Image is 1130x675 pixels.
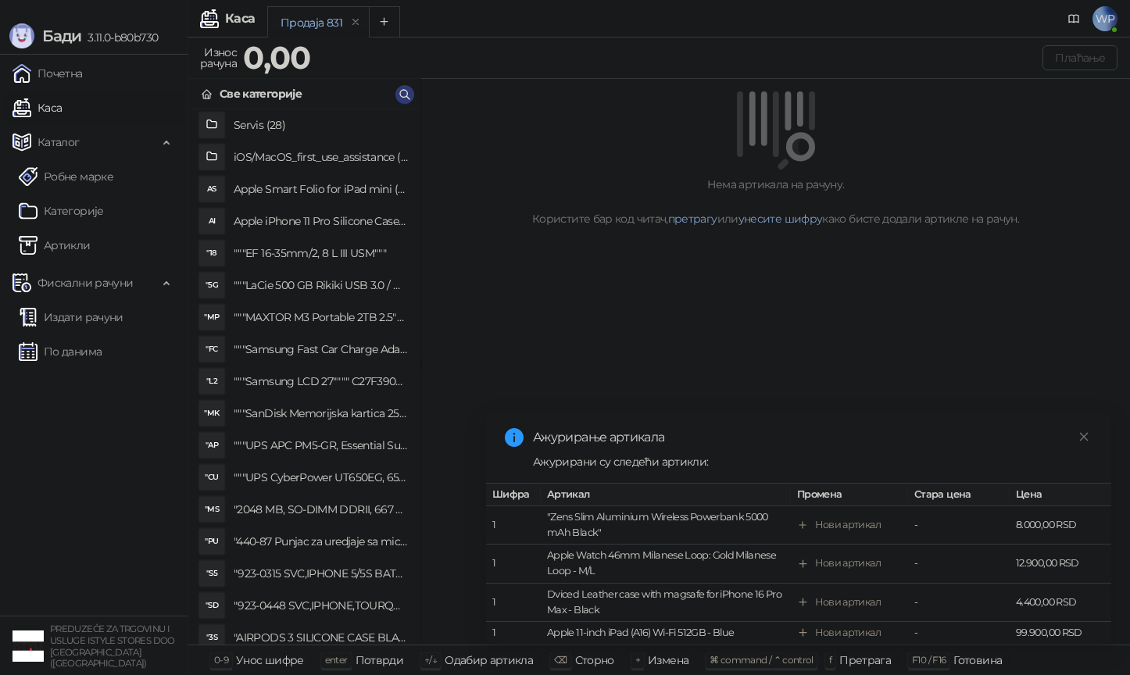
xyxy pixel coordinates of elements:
span: ↑/↓ [424,654,437,666]
h4: iOS/MacOS_first_use_assistance (4) [234,145,408,170]
td: 1 [486,584,541,622]
span: Фискални рачуни [38,267,133,298]
div: "MS [199,497,224,522]
div: "SD [199,593,224,618]
h4: Servis (28) [234,112,408,137]
div: Измена [648,650,688,670]
a: Издати рачуни [19,302,123,333]
span: WP [1092,6,1117,31]
div: "3S [199,625,224,650]
div: Нови артикал [815,595,881,610]
div: Продаја 831 [281,14,342,31]
div: "FC [199,337,224,362]
td: - [908,545,1010,583]
td: - [908,506,1010,545]
strong: 0,00 [243,38,310,77]
td: 1 [486,545,541,583]
div: Потврди [356,650,404,670]
td: 8.000,00 RSD [1010,506,1111,545]
td: "Zens Slim Aluminium Wireless Powerbank 5000 mAh Black" [541,506,791,545]
div: "L2 [199,369,224,394]
div: Нови артикал [815,517,881,533]
img: 64x64-companyLogo-77b92cf4-9946-4f36-9751-bf7bb5fd2c7d.png [13,630,44,662]
td: 12.900,00 RSD [1010,545,1111,583]
th: Артикал [541,484,791,506]
a: Каса [13,92,62,123]
span: Каталог [38,127,80,158]
h4: "923-0315 SVC,IPHONE 5/5S BATTERY REMOVAL TRAY Držač za iPhone sa kojim se otvara display [234,561,408,586]
div: Одабир артикла [445,650,533,670]
td: Dviced Leather case with magsafe for iPhone 16 Pro Max - Black [541,584,791,622]
div: "5G [199,273,224,298]
span: f [829,654,831,666]
h4: """UPS APC PM5-GR, Essential Surge Arrest,5 utic_nica""" [234,433,408,458]
h4: """Samsung Fast Car Charge Adapter, brzi auto punja_, boja crna""" [234,337,408,362]
a: Почетна [13,58,83,89]
div: Каса [225,12,255,25]
div: "AP [199,433,224,458]
div: Претрага [839,650,891,670]
a: Документација [1061,6,1086,31]
div: "CU [199,465,224,490]
td: - [908,622,1010,645]
span: + [635,654,640,666]
div: AI [199,209,224,234]
h4: Apple Smart Folio for iPad mini (A17 Pro) - Sage [234,177,408,202]
a: По данима [19,336,102,367]
a: претрагу [668,212,717,226]
div: grid [188,109,420,645]
div: Ажурирање артикала [533,428,1092,447]
th: Промена [791,484,908,506]
a: Close [1075,428,1092,445]
th: Шифра [486,484,541,506]
td: 1 [486,622,541,645]
div: "MP [199,305,224,330]
a: Робне марке [19,161,113,192]
div: "18 [199,241,224,266]
div: "S5 [199,561,224,586]
h4: """SanDisk Memorijska kartica 256GB microSDXC sa SD adapterom SDSQXA1-256G-GN6MA - Extreme PLUS, ... [234,401,408,426]
h4: """LaCie 500 GB Rikiki USB 3.0 / Ultra Compact & Resistant aluminum / USB 3.0 / 2.5""""""" [234,273,408,298]
h4: """EF 16-35mm/2, 8 L III USM""" [234,241,408,266]
div: Унос шифре [236,650,304,670]
div: Сторно [575,650,614,670]
div: "PU [199,529,224,554]
button: Плаћање [1042,45,1117,70]
div: Ажурирани су следећи артикли: [533,453,1092,470]
div: Нема артикала на рачуну. Користите бар код читач, или како бисте додали артикле на рачун. [440,176,1111,227]
span: ⌫ [554,654,567,666]
h4: "AIRPODS 3 SILICONE CASE BLACK" [234,625,408,650]
h4: """Samsung LCD 27"""" C27F390FHUXEN""" [234,369,408,394]
h4: "2048 MB, SO-DIMM DDRII, 667 MHz, Napajanje 1,8 0,1 V, Latencija CL5" [234,497,408,522]
td: Apple 11-inch iPad (A16) Wi-Fi 512GB - Blue [541,622,791,645]
span: Бади [42,27,81,45]
td: - [908,584,1010,622]
span: F10 / F16 [912,654,946,666]
button: remove [345,16,366,29]
span: ⌘ command / ⌃ control [710,654,814,666]
span: 0-9 [214,654,228,666]
a: унесите шифру [738,212,823,226]
button: Add tab [369,6,400,37]
h4: Apple iPhone 11 Pro Silicone Case - Black [234,209,408,234]
h4: """UPS CyberPower UT650EG, 650VA/360W , line-int., s_uko, desktop""" [234,465,408,490]
img: Artikli [19,236,38,255]
td: Apple Watch 46mm Milanese Loop: Gold Milanese Loop - M/L [541,545,791,583]
span: info-circle [505,428,524,447]
div: Нови артикал [815,556,881,572]
small: PREDUZEĆE ZA TRGOVINU I USLUGE ISTYLE STORES DOO [GEOGRAPHIC_DATA] ([GEOGRAPHIC_DATA]) [50,623,175,669]
div: Готовина [953,650,1002,670]
h4: "440-87 Punjac za uredjaje sa micro USB portom 4/1, Stand." [234,529,408,554]
h4: """MAXTOR M3 Portable 2TB 2.5"""" crni eksterni hard disk HX-M201TCB/GM""" [234,305,408,330]
th: Стара цена [908,484,1010,506]
div: AS [199,177,224,202]
span: enter [325,654,348,666]
h4: "923-0448 SVC,IPHONE,TOURQUE DRIVER KIT .65KGF- CM Šrafciger " [234,593,408,618]
img: Logo [9,23,34,48]
div: Све категорије [220,85,302,102]
span: 3.11.0-b80b730 [81,30,158,45]
div: Износ рачуна [197,42,240,73]
td: 4.400,00 RSD [1010,584,1111,622]
th: Цена [1010,484,1111,506]
span: close [1078,431,1089,442]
